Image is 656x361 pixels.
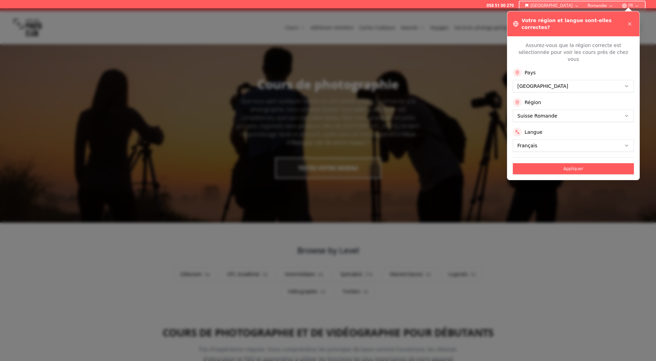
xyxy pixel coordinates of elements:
[513,163,634,174] button: Appliquer
[522,1,582,10] button: [GEOGRAPHIC_DATA]
[513,42,634,63] p: Assurez-vous que la région correcte est sélectionnée pour voir les cours près de chez vous
[521,17,626,31] h3: Votre région et langue sont-elles correctes?
[525,129,543,136] label: Langue
[525,99,541,106] label: Région
[525,69,536,76] label: Pays
[585,1,616,10] button: Romandie
[619,1,642,10] button: FR
[487,3,514,8] a: 058 51 00 270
